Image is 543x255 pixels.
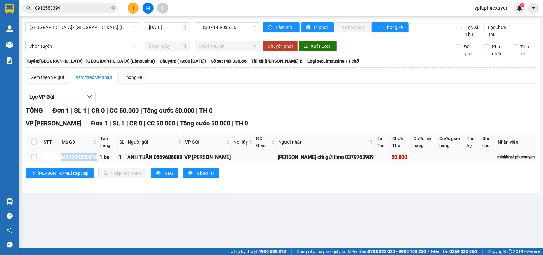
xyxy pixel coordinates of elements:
th: Ghi chú [481,133,497,151]
span: Tổng cước 50.000 [180,120,230,127]
span: Cung cấp máy in - giấy in: [296,248,346,255]
th: Chưa Thu [391,133,412,151]
b: Tuyến: [GEOGRAPHIC_DATA] - [GEOGRAPHIC_DATA] (Limousine) [26,59,155,64]
strong: 0708 023 035 - 0935 103 250 [368,249,426,254]
button: printerIn DS [151,168,178,178]
span: printer [156,171,161,176]
span: search [26,6,31,10]
button: printerIn biên lai [183,168,219,178]
span: Số xe: 14B-036.66 [211,58,247,65]
span: Chuyến: (18:00 [DATE]) [160,58,206,65]
input: Tìm tên, số ĐT hoặc mã đơn [35,4,110,11]
span: Đơn 1 [52,107,69,114]
th: Cước giao hàng [438,133,465,151]
div: Xem theo VP nhận [75,74,112,81]
span: 2 [521,3,523,7]
button: In đơn chọn [336,22,370,32]
span: sync [268,25,274,30]
span: | [109,120,111,127]
img: solution-icon [6,57,13,64]
th: Đã Thu [375,133,391,151]
button: aim [157,3,168,14]
span: copyright [508,249,512,254]
span: Đơn 1 [91,120,108,127]
button: bar-chartThống kê [372,22,409,32]
img: warehouse-icon [6,198,13,205]
td: VP Minh Khai [184,151,232,163]
span: [PERSON_NAME] sắp xếp [38,170,88,177]
span: CC 50.000 [147,120,175,127]
sup: 2 [520,3,525,7]
td: MK1209250818 [60,151,99,163]
th: Cước lấy hàng [412,133,438,151]
span: Xuất Excel [311,43,332,50]
span: VP [PERSON_NAME] [26,120,81,127]
span: Đã giao [461,43,480,57]
span: TH 0 [199,107,212,114]
strong: 024 3236 3236 - [7,24,68,35]
span: question-circle [7,213,13,219]
span: Miền Bắc [431,248,477,255]
span: Người nhận [278,138,368,145]
span: SL 1 [113,120,125,127]
span: TỔNG [26,107,43,114]
span: Chọn chuyến [199,41,256,51]
div: MK1209250818 [61,153,97,161]
strong: 1900 633 818 [259,249,286,254]
span: download [304,44,309,49]
span: Chọn tuyến [29,41,136,51]
span: plus [131,6,136,10]
span: vplt.phucxuyen [469,4,514,12]
span: Gửi hàng Hạ Long: Hotline: [10,43,65,60]
span: ⚪️ [428,250,429,253]
th: Nhân viên [497,133,536,151]
th: SL [118,133,126,151]
button: downloadNhập kho nhận [98,168,146,178]
span: Làm mới [276,24,295,31]
span: VP Gửi [185,138,225,145]
span: CR 0 [91,107,105,114]
span: printer [188,171,193,176]
span: | [196,107,198,114]
div: Thống kê [124,74,142,81]
span: | [177,120,178,127]
span: Thống kê [385,24,404,31]
span: aim [160,6,165,10]
span: | [88,107,90,114]
span: | [291,248,292,255]
span: Loại xe: Limousine 11 chỗ [307,58,359,65]
span: close-circle [111,5,115,11]
button: Chuyển phơi [263,41,298,51]
span: | [232,120,233,127]
strong: 0369 525 060 [449,249,477,254]
span: CC 50.000 [109,107,139,114]
span: Lọc Đã Thu [463,24,480,38]
button: Lọc VP Gửi [26,92,96,102]
span: Gửi hàng [GEOGRAPHIC_DATA]: Hotline: [7,18,68,41]
span: Mã GD [62,138,92,145]
span: Tổng cước 50.000 [143,107,194,114]
button: downloadXuất Excel [299,41,337,51]
input: Chọn ngày [149,43,180,50]
button: caret-down [528,3,539,14]
span: close-circle [111,6,115,10]
span: bar-chart [377,25,382,30]
span: | [126,120,128,127]
span: Nơi lấy [233,138,248,145]
strong: Công ty TNHH Phúc Xuyên [10,3,64,17]
div: 1 bs [100,153,116,161]
img: logo-vxr [5,4,14,14]
th: Tên hàng [99,133,118,151]
div: VP [PERSON_NAME] [184,153,231,161]
div: minhkhai.phucxuyen [498,154,535,160]
span: In DS [163,170,173,177]
div: 50.000 [392,153,411,161]
span: sort-ascending [31,171,35,176]
span: CR 0 [129,120,142,127]
span: In phơi [314,24,329,31]
span: | [144,120,145,127]
img: warehouse-icon [6,41,13,48]
div: 1 [119,153,125,161]
button: printerIn phơi [301,22,334,32]
span: | [106,107,108,114]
